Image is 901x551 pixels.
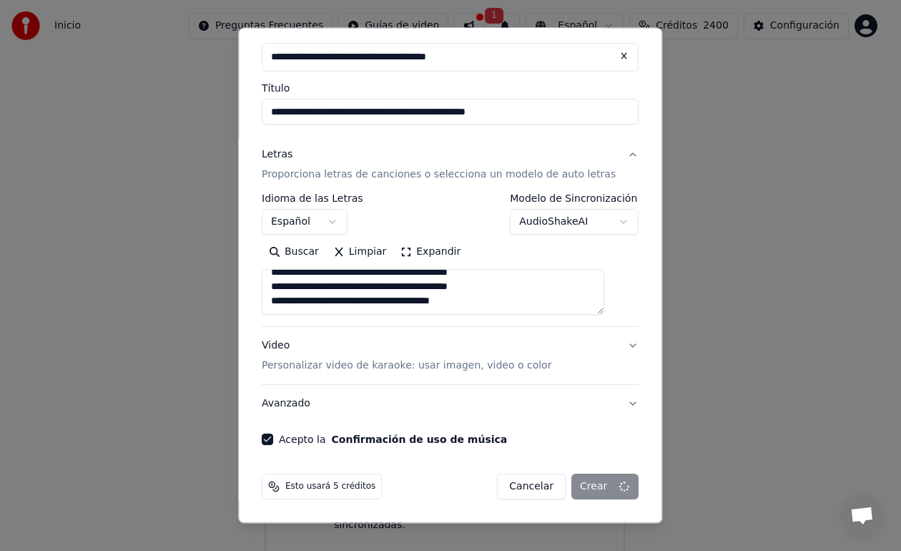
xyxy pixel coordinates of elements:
[262,137,639,194] button: LetrasProporciona letras de canciones o selecciona un modelo de auto letras
[498,474,566,499] button: Cancelar
[262,338,551,373] div: Video
[279,434,507,444] label: Acepto la
[262,167,616,182] p: Proporciona letras de canciones o selecciona un modelo de auto letras
[262,359,551,373] p: Personalizar video de karaoke: usar imagen, video o color
[262,193,363,203] label: Idioma de las Letras
[394,240,468,263] button: Expandir
[262,193,639,326] div: LetrasProporciona letras de canciones o selecciona un modelo de auto letras
[262,240,326,263] button: Buscar
[285,481,375,492] span: Esto usará 5 créditos
[326,240,393,263] button: Limpiar
[511,193,639,203] label: Modelo de Sincronización
[262,148,292,162] div: Letras
[332,434,508,444] button: Acepto la
[393,19,413,29] label: URL
[336,19,364,29] label: Video
[262,327,639,384] button: VideoPersonalizar video de karaoke: usar imagen, video o color
[262,385,639,422] button: Avanzado
[279,19,307,29] label: Audio
[262,84,639,94] label: Título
